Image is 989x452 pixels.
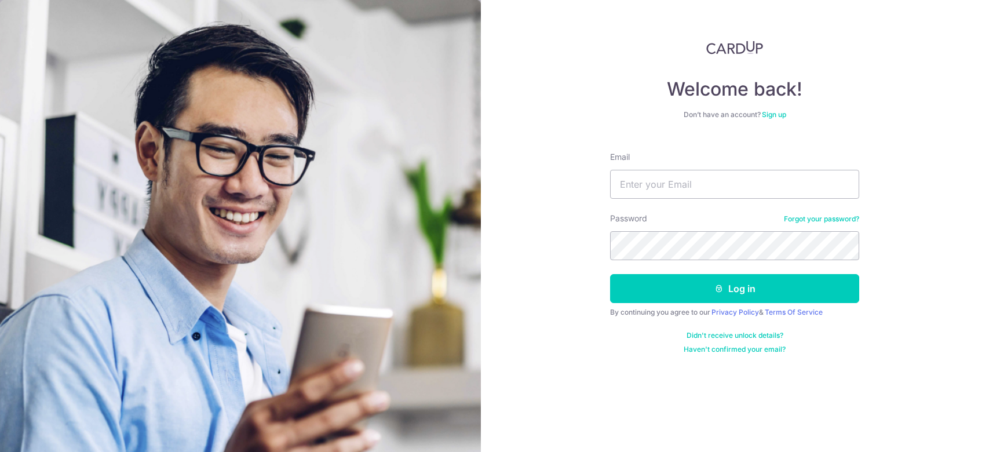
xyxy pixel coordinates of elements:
button: Log in [610,274,859,303]
a: Haven't confirmed your email? [684,345,786,354]
img: CardUp Logo [706,41,763,54]
div: Don’t have an account? [610,110,859,119]
a: Sign up [762,110,786,119]
div: By continuing you agree to our & [610,308,859,317]
a: Terms Of Service [765,308,823,316]
a: Forgot your password? [784,214,859,224]
input: Enter your Email [610,170,859,199]
a: Privacy Policy [711,308,759,316]
h4: Welcome back! [610,78,859,101]
label: Password [610,213,647,224]
label: Email [610,151,630,163]
a: Didn't receive unlock details? [687,331,783,340]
